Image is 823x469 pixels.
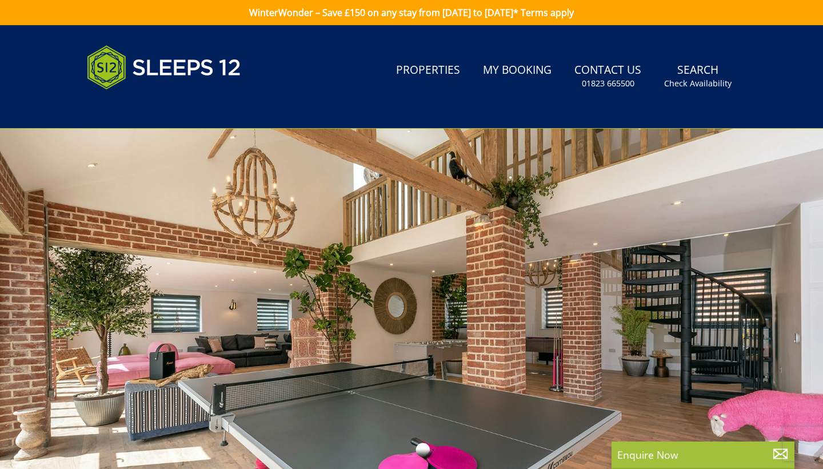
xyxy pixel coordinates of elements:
img: Sleeps 12 [87,39,241,96]
a: Properties [391,58,465,84]
a: Contact Us01823 665500 [570,58,646,95]
p: Enquire Now [617,447,789,462]
iframe: Customer reviews powered by Trustpilot [81,103,201,113]
a: SearchCheck Availability [660,58,736,95]
a: My Booking [478,58,556,84]
small: 01823 665500 [582,78,634,89]
small: Check Availability [664,78,732,89]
